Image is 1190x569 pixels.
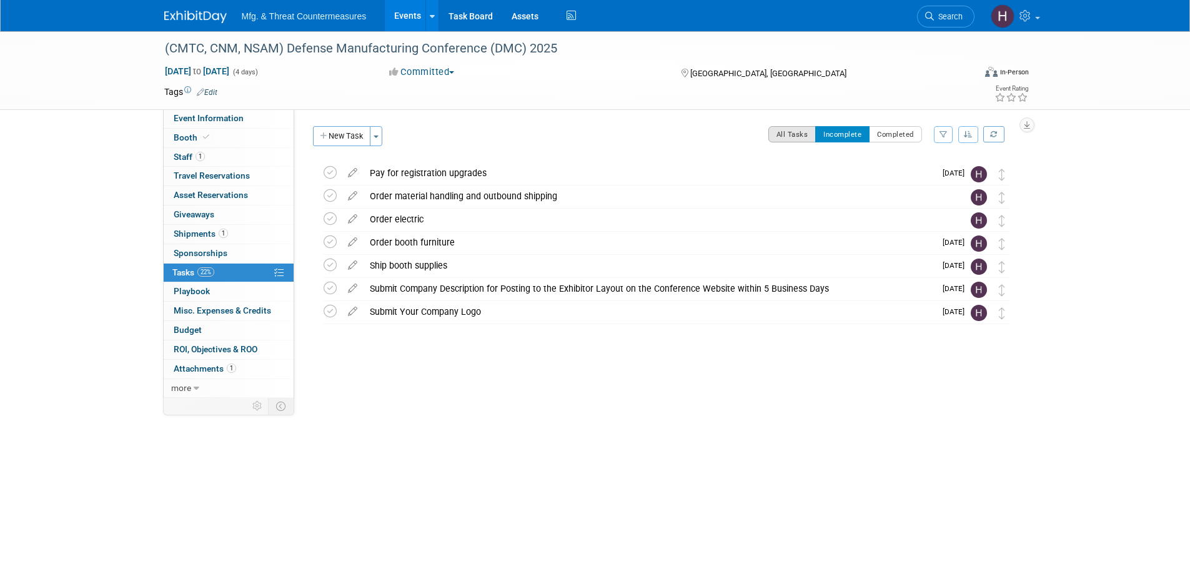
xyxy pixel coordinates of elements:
[174,171,250,181] span: Travel Reservations
[174,209,214,219] span: Giveaways
[174,229,228,239] span: Shipments
[174,364,236,374] span: Attachments
[971,305,987,321] img: Hillary Hawkins
[342,306,364,317] a: edit
[869,126,922,142] button: Completed
[174,305,271,315] span: Misc. Expenses & Credits
[342,283,364,294] a: edit
[364,162,935,184] div: Pay for registration upgrades
[174,113,244,123] span: Event Information
[164,340,294,359] a: ROI, Objectives & ROO
[364,209,946,230] div: Order electric
[364,301,935,322] div: Submit Your Company Logo
[364,278,935,299] div: Submit Company Description for Posting to the Exhibitor Layout on the Conference Website within 5...
[174,325,202,335] span: Budget
[164,360,294,379] a: Attachments1
[815,126,870,142] button: Incomplete
[164,282,294,301] a: Playbook
[164,225,294,244] a: Shipments1
[999,67,1029,77] div: In-Person
[342,260,364,271] a: edit
[196,152,205,161] span: 1
[342,237,364,248] a: edit
[219,229,228,238] span: 1
[994,86,1028,92] div: Event Rating
[999,192,1005,204] i: Move task
[983,126,1004,142] a: Refresh
[768,126,816,142] button: All Tasks
[943,169,971,177] span: [DATE]
[242,11,367,21] span: Mfg. & Threat Countermeasures
[164,321,294,340] a: Budget
[164,264,294,282] a: Tasks22%
[164,66,230,77] span: [DATE] [DATE]
[342,190,364,202] a: edit
[971,166,987,182] img: Hillary Hawkins
[174,286,210,296] span: Playbook
[174,152,205,162] span: Staff
[385,66,459,79] button: Committed
[971,212,987,229] img: Hillary Hawkins
[364,186,946,207] div: Order material handling and outbound shipping
[174,344,257,354] span: ROI, Objectives & ROO
[999,238,1005,250] i: Move task
[164,186,294,205] a: Asset Reservations
[364,255,935,276] div: Ship booth supplies
[227,364,236,373] span: 1
[971,259,987,275] img: Hillary Hawkins
[247,398,269,414] td: Personalize Event Tab Strip
[943,238,971,247] span: [DATE]
[164,379,294,398] a: more
[164,244,294,263] a: Sponsorships
[197,88,217,97] a: Edit
[985,67,998,77] img: Format-Inperson.png
[174,248,227,258] span: Sponsorships
[164,129,294,147] a: Booth
[203,134,209,141] i: Booth reservation complete
[232,68,258,76] span: (4 days)
[342,167,364,179] a: edit
[943,261,971,270] span: [DATE]
[934,12,963,21] span: Search
[999,169,1005,181] i: Move task
[171,383,191,393] span: more
[999,215,1005,227] i: Move task
[164,11,227,23] img: ExhibitDay
[164,205,294,224] a: Giveaways
[917,6,974,27] a: Search
[164,109,294,128] a: Event Information
[191,66,203,76] span: to
[943,307,971,316] span: [DATE]
[174,132,212,142] span: Booth
[999,284,1005,296] i: Move task
[268,398,294,414] td: Toggle Event Tabs
[342,214,364,225] a: edit
[197,267,214,277] span: 22%
[172,267,214,277] span: Tasks
[161,37,956,60] div: (CMTC, CNM, NSAM) Defense Manufacturing Conference (DMC) 2025
[364,232,935,253] div: Order booth furniture
[164,302,294,320] a: Misc. Expenses & Credits
[971,189,987,205] img: Hillary Hawkins
[999,307,1005,319] i: Move task
[174,190,248,200] span: Asset Reservations
[971,235,987,252] img: Hillary Hawkins
[164,148,294,167] a: Staff1
[164,167,294,186] a: Travel Reservations
[901,65,1029,84] div: Event Format
[971,282,987,298] img: Hillary Hawkins
[991,4,1014,28] img: Hillary Hawkins
[164,86,217,98] td: Tags
[943,284,971,293] span: [DATE]
[690,69,846,78] span: [GEOGRAPHIC_DATA], [GEOGRAPHIC_DATA]
[999,261,1005,273] i: Move task
[313,126,370,146] button: New Task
